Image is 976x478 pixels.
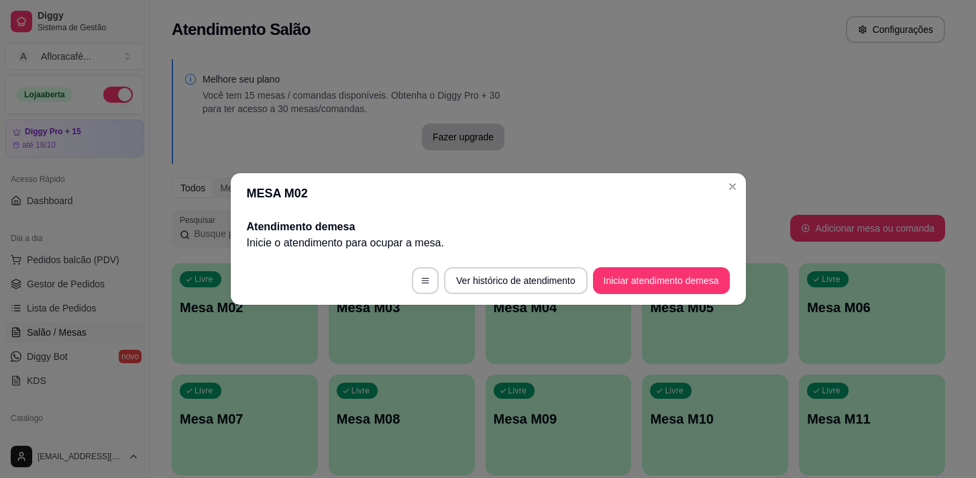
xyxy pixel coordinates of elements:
p: Inicie o atendimento para ocupar a mesa . [247,235,730,251]
button: Close [722,176,743,197]
h2: Atendimento de mesa [247,219,730,235]
header: MESA M02 [231,173,746,213]
button: Ver histórico de atendimento [444,267,587,294]
button: Iniciar atendimento demesa [593,267,730,294]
